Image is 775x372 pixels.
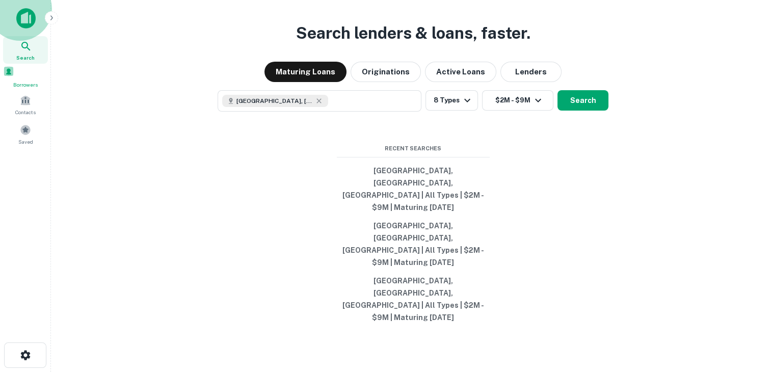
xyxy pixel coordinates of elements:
[3,120,48,148] a: Saved
[218,90,421,112] button: [GEOGRAPHIC_DATA], [GEOGRAPHIC_DATA], [GEOGRAPHIC_DATA]
[351,62,421,82] button: Originations
[3,66,48,89] a: Borrowers
[3,36,48,64] a: Search
[425,90,478,111] button: 8 Types
[724,290,775,339] iframe: Chat Widget
[264,62,346,82] button: Maturing Loans
[337,272,490,327] button: [GEOGRAPHIC_DATA], [GEOGRAPHIC_DATA], [GEOGRAPHIC_DATA] | All Types | $2M - $9M | Maturing [DATE]
[425,62,496,82] button: Active Loans
[296,21,530,45] h3: Search lenders & loans, faster.
[18,138,33,146] span: Saved
[16,54,35,62] span: Search
[236,96,313,105] span: [GEOGRAPHIC_DATA], [GEOGRAPHIC_DATA], [GEOGRAPHIC_DATA]
[3,91,48,118] a: Contacts
[337,162,490,217] button: [GEOGRAPHIC_DATA], [GEOGRAPHIC_DATA], [GEOGRAPHIC_DATA] | All Types | $2M - $9M | Maturing [DATE]
[337,144,490,153] span: Recent Searches
[337,217,490,272] button: [GEOGRAPHIC_DATA], [GEOGRAPHIC_DATA], [GEOGRAPHIC_DATA] | All Types | $2M - $9M | Maturing [DATE]
[557,90,608,111] button: Search
[482,90,553,111] button: $2M - $9M
[15,108,36,116] span: Contacts
[16,8,36,29] img: capitalize-icon.png
[500,62,562,82] button: Lenders
[3,81,48,89] span: Borrowers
